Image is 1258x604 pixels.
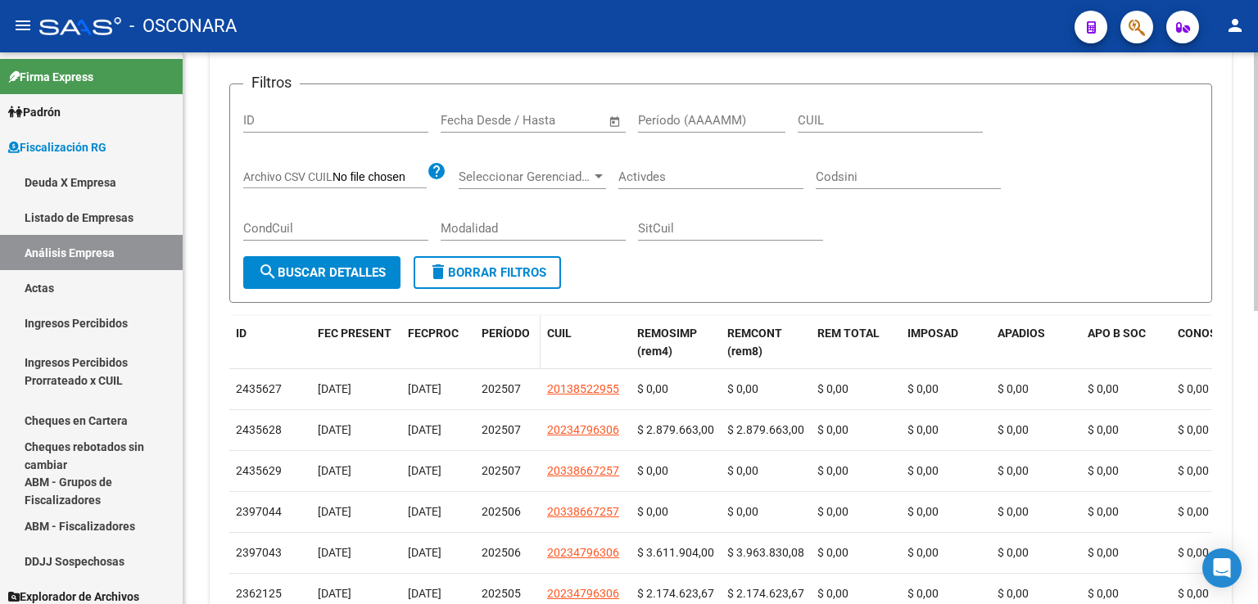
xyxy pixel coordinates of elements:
span: 202507 [482,382,521,395]
span: FEC PRESENT [318,327,391,340]
span: $ 0,00 [907,546,939,559]
span: $ 0,00 [637,464,668,477]
span: [DATE] [318,464,351,477]
span: 2435628 [236,423,282,436]
span: [DATE] [408,423,441,436]
button: Buscar Detalles [243,256,400,289]
span: 20338667257 [547,464,619,477]
span: 2435627 [236,382,282,395]
span: $ 0,00 [637,382,668,395]
span: $ 0,00 [907,587,939,600]
datatable-header-cell: FEC PRESENT [311,316,401,370]
span: 2362125 [236,587,282,600]
span: 202505 [482,587,521,600]
span: $ 0,00 [817,382,848,395]
span: [DATE] [408,587,441,600]
span: $ 0,00 [1088,587,1119,600]
span: $ 0,00 [1178,382,1209,395]
span: APO B SOC [1088,327,1146,340]
span: 2435629 [236,464,282,477]
span: $ 2.174.623,67 [727,587,804,600]
span: $ 0,00 [727,464,758,477]
span: 202507 [482,464,521,477]
span: REM TOTAL [817,327,880,340]
span: $ 0,00 [907,464,939,477]
mat-icon: menu [13,16,33,35]
mat-icon: help [427,161,446,181]
span: CUIL [547,327,572,340]
span: [DATE] [318,587,351,600]
span: $ 3.963.830,08 [727,546,804,559]
span: Fiscalización RG [8,138,106,156]
mat-icon: search [258,262,278,282]
span: REMCONT (rem8) [727,327,782,358]
span: $ 2.879.663,00 [637,423,714,436]
span: $ 0,00 [1178,505,1209,518]
datatable-header-cell: FECPROC [401,316,475,370]
span: - OSCONARA [129,8,237,44]
span: $ 0,00 [817,546,848,559]
span: 2397044 [236,505,282,518]
span: Borrar Filtros [428,265,546,280]
span: APADIOS [998,327,1045,340]
datatable-header-cell: REMOSIMP (rem4) [631,316,721,370]
span: Seleccionar Gerenciador [459,169,591,184]
span: $ 0,00 [1178,464,1209,477]
span: 20234796306 [547,546,619,559]
mat-icon: person [1225,16,1245,35]
datatable-header-cell: REMCONT (rem8) [721,316,811,370]
div: Open Intercom Messenger [1202,548,1242,588]
span: $ 0,00 [817,423,848,436]
span: FECPROC [408,327,459,340]
span: CONOS [1178,327,1217,340]
datatable-header-cell: PERÍODO [475,316,541,370]
span: $ 0,00 [1178,423,1209,436]
span: $ 0,00 [1178,587,1209,600]
span: $ 0,00 [1178,546,1209,559]
span: $ 0,00 [907,505,939,518]
span: IMPOSAD [907,327,958,340]
span: $ 2.879.663,00 [727,423,804,436]
h3: Filtros [243,71,300,94]
span: REMOSIMP (rem4) [637,327,697,358]
span: 20138522955 [547,382,619,395]
span: $ 0,00 [1088,546,1119,559]
button: Open calendar [606,112,625,131]
datatable-header-cell: APADIOS [991,316,1081,370]
span: $ 0,00 [1088,382,1119,395]
span: [DATE] [318,505,351,518]
span: PERÍODO [482,327,530,340]
span: $ 0,00 [907,382,939,395]
span: [DATE] [318,423,351,436]
span: 20338667257 [547,505,619,518]
span: [DATE] [408,505,441,518]
span: [DATE] [408,382,441,395]
input: Start date [441,113,494,128]
span: $ 0,00 [998,505,1029,518]
span: ID [236,327,247,340]
span: $ 3.611.904,00 [637,546,714,559]
span: $ 0,00 [998,423,1029,436]
span: Archivo CSV CUIL [243,170,333,183]
span: 2397043 [236,546,282,559]
span: $ 0,00 [1088,464,1119,477]
input: End date [509,113,588,128]
datatable-header-cell: IMPOSAD [901,316,991,370]
span: $ 0,00 [817,505,848,518]
span: 20234796306 [547,587,619,600]
span: $ 0,00 [1088,423,1119,436]
span: [DATE] [318,546,351,559]
span: $ 0,00 [727,382,758,395]
span: $ 2.174.623,67 [637,587,714,600]
span: 202507 [482,423,521,436]
datatable-header-cell: REM TOTAL [811,316,901,370]
datatable-header-cell: CUIL [541,316,631,370]
span: $ 0,00 [998,382,1029,395]
span: [DATE] [408,464,441,477]
datatable-header-cell: ID [229,316,311,370]
span: $ 0,00 [817,464,848,477]
datatable-header-cell: APO B SOC [1081,316,1171,370]
span: $ 0,00 [998,464,1029,477]
span: $ 0,00 [817,587,848,600]
span: Buscar Detalles [258,265,386,280]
